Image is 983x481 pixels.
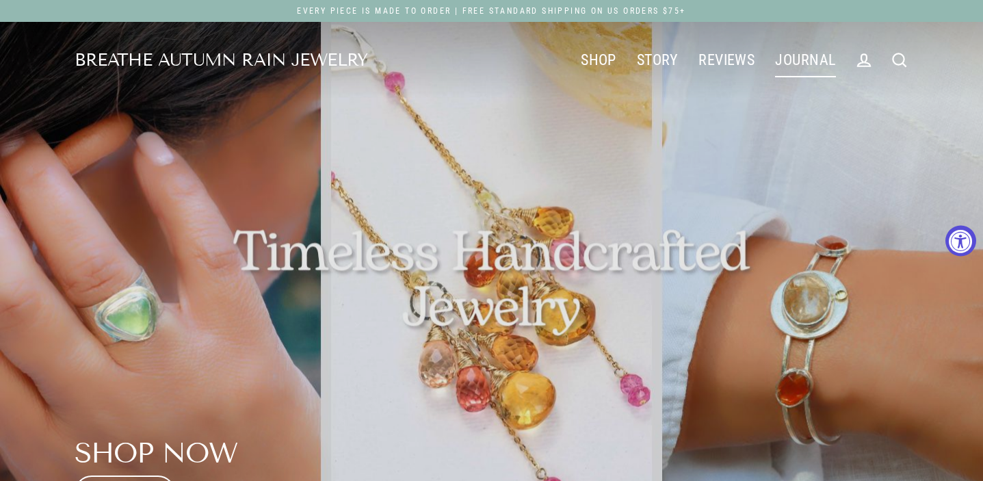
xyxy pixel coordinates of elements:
[368,42,846,78] div: Primary
[75,439,238,467] h2: Shop Now
[765,43,846,77] a: JOURNAL
[688,43,765,77] a: REVIEWS
[945,225,976,256] button: Accessibility Widget, click to open
[571,43,627,77] a: SHOP
[75,52,368,69] a: Breathe Autumn Rain Jewelry
[627,43,688,77] a: STORY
